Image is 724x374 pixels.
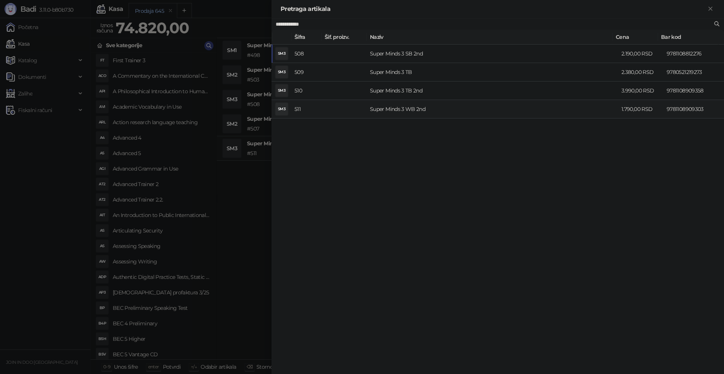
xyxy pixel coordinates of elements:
div: Pretraga artikala [281,5,706,14]
div: SM3 [276,48,288,60]
td: Super Minds 3 WB 2nd [367,100,618,119]
td: 9781108909303 [664,100,724,119]
td: 511 [291,100,322,119]
div: SM3 [276,103,288,115]
button: Zatvori [706,5,715,14]
td: 509 [291,63,322,82]
td: 2.190,00 RSD [618,45,664,63]
th: Bar kod [658,30,718,45]
td: 9780521219273 [664,63,724,82]
td: 9781108812276 [664,45,724,63]
td: Super Minds 3 SB 2nd [367,45,618,63]
td: 1.790,00 RSD [618,100,664,119]
th: Šifra [291,30,322,45]
th: Šif. proizv. [322,30,367,45]
div: SM3 [276,85,288,97]
div: SM3 [276,66,288,78]
td: Super Minds 3 TB [367,63,618,82]
td: 3.990,00 RSD [618,82,664,100]
td: 9781108909358 [664,82,724,100]
th: Naziv [367,30,613,45]
td: 508 [291,45,322,63]
td: Super Minds 3 TB 2nd [367,82,618,100]
th: Cena [613,30,658,45]
td: 510 [291,82,322,100]
td: 2.380,00 RSD [618,63,664,82]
